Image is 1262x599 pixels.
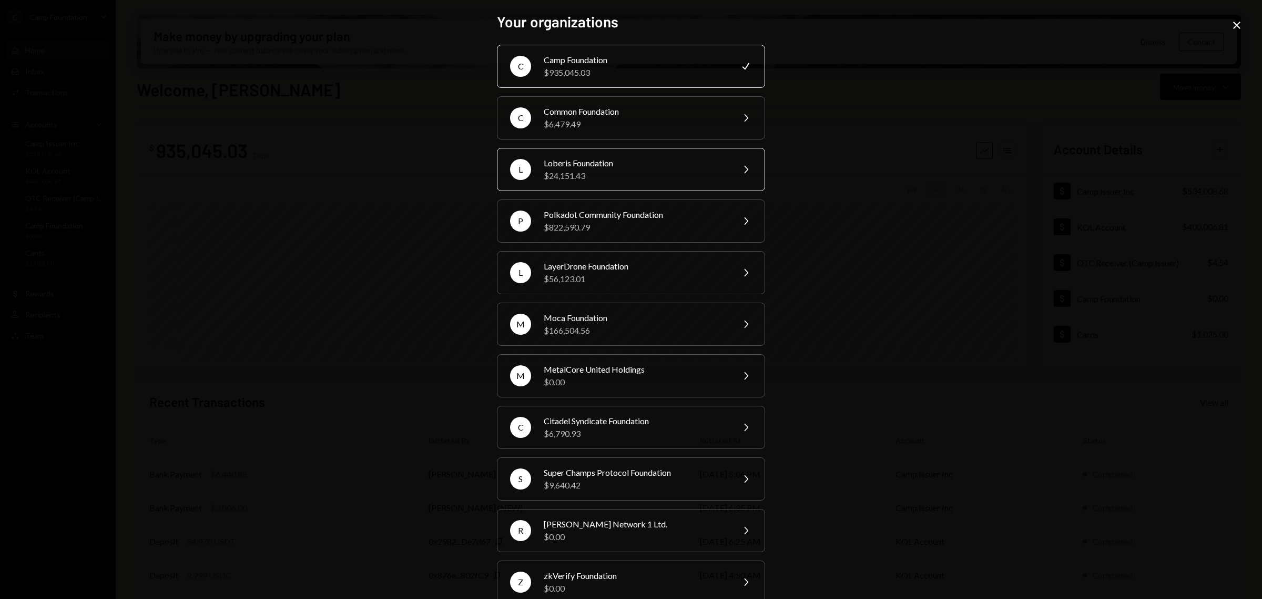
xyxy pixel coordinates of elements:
div: $935,045.03 [544,66,727,79]
div: Common Foundation [544,105,727,118]
div: $0.00 [544,376,727,388]
button: PPolkadot Community Foundation$822,590.79 [497,199,765,243]
div: [PERSON_NAME] Network 1 Ltd. [544,518,727,531]
div: Polkadot Community Foundation [544,208,727,221]
div: Loberis Foundation [544,157,727,169]
div: M [510,314,531,335]
button: SSuper Champs Protocol Foundation$9,640.42 [497,457,765,501]
div: C [510,56,531,77]
div: C [510,107,531,128]
div: $6,479.49 [544,118,727,131]
div: LayerDrone Foundation [544,260,727,273]
div: $0.00 [544,531,727,543]
div: $56,123.01 [544,273,727,285]
button: LLayerDrone Foundation$56,123.01 [497,251,765,294]
button: MMoca Foundation$166,504.56 [497,303,765,346]
div: $24,151.43 [544,169,727,182]
div: L [510,159,531,180]
div: $6,790.93 [544,427,727,440]
div: zkVerify Foundation [544,570,727,582]
div: S [510,468,531,490]
div: $9,640.42 [544,479,727,492]
div: R [510,520,531,541]
div: $822,590.79 [544,221,727,234]
div: $166,504.56 [544,324,727,337]
div: Citadel Syndicate Foundation [544,415,727,427]
div: Z [510,572,531,593]
div: P [510,211,531,232]
div: Moca Foundation [544,312,727,324]
div: L [510,262,531,283]
div: M [510,365,531,386]
button: CCamp Foundation$935,045.03 [497,45,765,88]
div: $0.00 [544,582,727,595]
h2: Your organizations [497,12,765,32]
button: MMetalCore United Holdings$0.00 [497,354,765,397]
div: C [510,417,531,438]
button: CCitadel Syndicate Foundation$6,790.93 [497,406,765,449]
button: CCommon Foundation$6,479.49 [497,96,765,139]
div: Camp Foundation [544,54,727,66]
div: Super Champs Protocol Foundation [544,466,727,479]
button: R[PERSON_NAME] Network 1 Ltd.$0.00 [497,509,765,552]
div: MetalCore United Holdings [544,363,727,376]
button: LLoberis Foundation$24,151.43 [497,148,765,191]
